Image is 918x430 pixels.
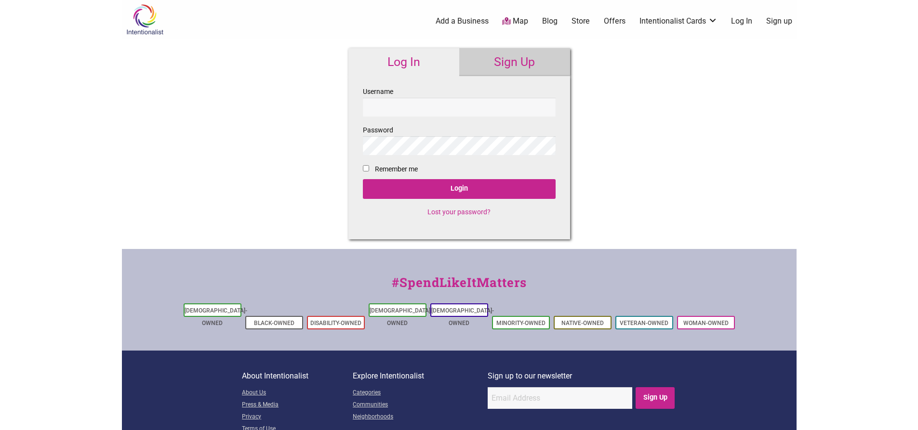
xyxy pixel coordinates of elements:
a: Categories [353,387,488,399]
a: [DEMOGRAPHIC_DATA]-Owned [370,307,432,326]
p: Explore Intentionalist [353,370,488,382]
p: Sign up to our newsletter [488,370,676,382]
a: Privacy [242,411,353,423]
a: Sign up [766,16,792,26]
input: Sign Up [636,387,675,409]
a: Lost your password? [427,208,491,216]
a: Log In [348,48,459,76]
a: Native-Owned [561,320,604,326]
a: Neighborhoods [353,411,488,423]
a: Veteran-Owned [620,320,668,326]
a: Minority-Owned [496,320,545,326]
label: Password [363,124,556,155]
a: Log In [731,16,752,26]
label: Username [363,86,556,117]
a: Communities [353,399,488,411]
a: Black-Owned [254,320,294,326]
input: Password [363,136,556,155]
input: Email Address [488,387,632,409]
a: Intentionalist Cards [639,16,718,26]
a: Store [572,16,590,26]
a: Woman-Owned [683,320,729,326]
a: [DEMOGRAPHIC_DATA]-Owned [185,307,247,326]
img: Intentionalist [122,4,168,35]
div: #SpendLikeItMatters [122,273,797,301]
a: Offers [604,16,625,26]
a: Map [502,16,528,27]
a: Blog [542,16,558,26]
a: Sign Up [459,48,570,76]
input: Login [363,179,556,199]
label: Remember me [375,163,418,175]
a: Press & Media [242,399,353,411]
a: [DEMOGRAPHIC_DATA]-Owned [431,307,494,326]
a: About Us [242,387,353,399]
a: Disability-Owned [310,320,361,326]
input: Username [363,98,556,117]
a: Add a Business [436,16,489,26]
p: About Intentionalist [242,370,353,382]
